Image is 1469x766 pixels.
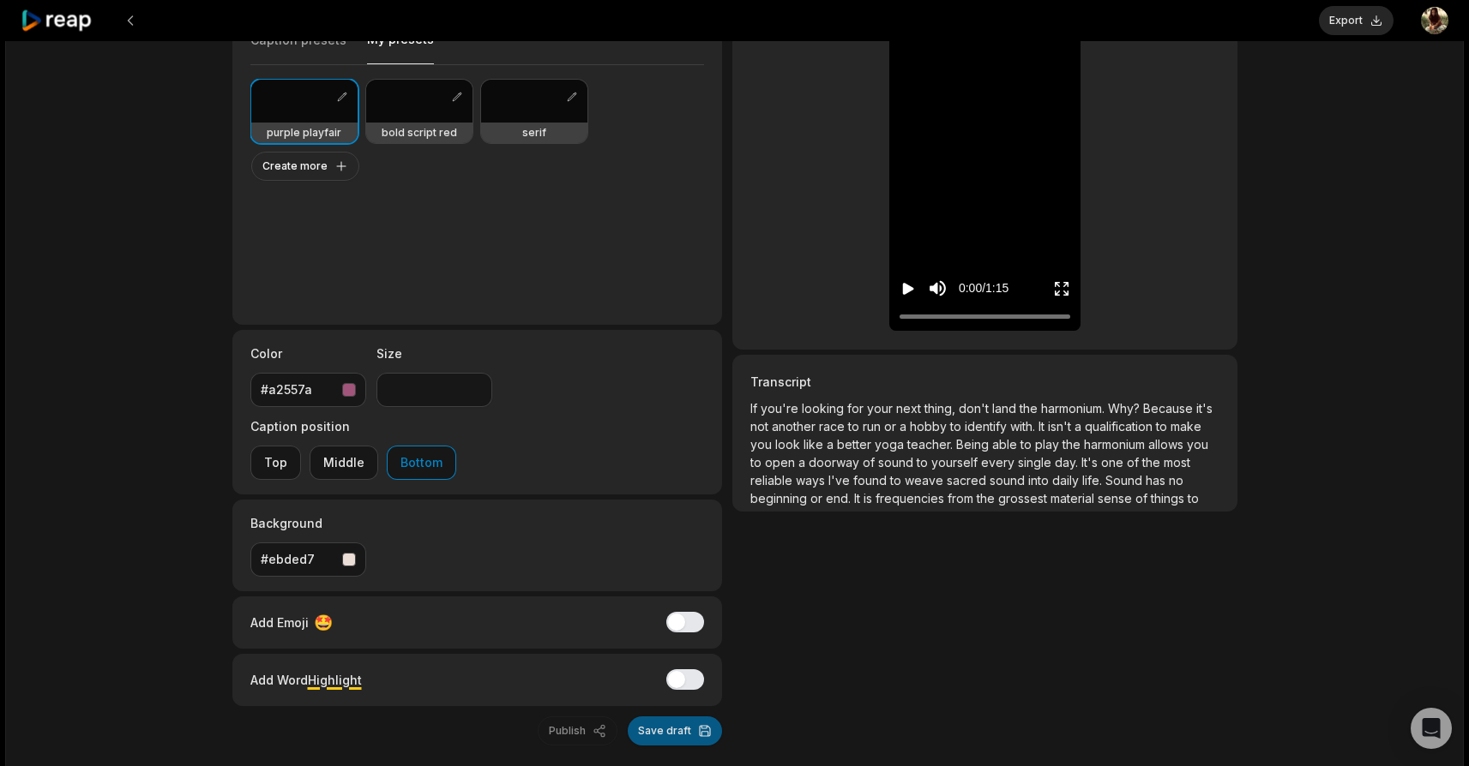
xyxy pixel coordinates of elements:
span: the [1020,401,1041,416]
span: Being [956,437,992,452]
span: weave [905,473,947,488]
button: My presets [367,31,434,64]
div: Add Word [250,668,362,691]
span: sound [990,473,1028,488]
button: Publish [538,716,617,745]
span: of [1135,491,1151,506]
h3: purple playfair [267,126,341,140]
span: not [750,419,772,434]
span: frequencies [876,491,948,506]
span: a [827,437,837,452]
span: yourself [931,455,981,470]
span: day. [1055,455,1081,470]
span: able [992,437,1020,452]
span: to [848,419,863,434]
span: It [1039,419,1048,434]
span: to [1156,419,1171,434]
span: no [1169,473,1183,488]
span: better [837,437,875,452]
span: looking [802,401,847,416]
span: Because [1143,401,1196,416]
span: teacher. [907,437,956,452]
span: harmonium. [1041,401,1108,416]
span: Why? [1108,401,1143,416]
span: Highlight [308,673,362,687]
button: #ebded7 [250,542,366,577]
span: ways [796,473,828,488]
span: make [1171,419,1201,434]
span: run [863,419,884,434]
span: end. [826,491,854,506]
span: or [810,491,826,506]
span: 🤩 [314,611,333,634]
span: the [1063,437,1084,452]
label: Caption position [250,417,456,435]
label: Size [376,344,492,362]
span: qualification [1085,419,1156,434]
span: you're [761,401,802,416]
span: is [864,491,876,506]
span: grossest [998,491,1051,506]
button: Save draft [628,716,722,745]
span: open [765,455,798,470]
label: Color [250,344,366,362]
span: allows [1148,437,1187,452]
span: to [1188,491,1199,506]
span: a [798,455,809,470]
span: daily [1052,473,1082,488]
span: to [1020,437,1035,452]
h3: Transcript [750,373,1219,391]
span: race [819,419,848,434]
span: next [896,401,924,416]
span: has [1146,473,1169,488]
div: 0:00 / 1:15 [959,279,1008,297]
span: don't [959,401,992,416]
span: with. [1010,419,1039,434]
span: most [1164,455,1190,470]
span: Sound [1105,473,1146,488]
span: isn't [1048,419,1075,434]
span: play [1035,437,1063,452]
button: Bottom [387,446,456,480]
span: single [1018,455,1055,470]
span: the [977,491,998,506]
span: sound [878,455,917,470]
span: material [1051,491,1098,506]
span: from [948,491,977,506]
span: you [750,437,775,452]
span: every [981,455,1018,470]
button: Mute sound [927,278,948,299]
span: I've [828,473,853,488]
span: the [1142,455,1164,470]
span: a [1075,419,1085,434]
label: Background [250,514,366,532]
span: sacred [947,473,990,488]
button: Middle [310,446,378,480]
span: It [854,491,864,506]
div: #ebded7 [261,550,335,568]
span: beginning [750,491,810,506]
span: like [804,437,827,452]
span: If [750,401,761,416]
span: for [847,401,867,416]
button: #a2557a [250,373,366,407]
span: sense [1098,491,1135,506]
button: Create more [251,152,359,181]
h3: bold script red [382,126,457,140]
span: things [1151,491,1188,506]
span: doorway [809,455,863,470]
span: hobby [910,419,950,434]
button: Play video [900,272,917,304]
span: to [890,473,905,488]
span: your [867,401,896,416]
span: reliable [750,473,796,488]
h3: serif [522,126,546,140]
span: of [1127,455,1142,470]
div: #a2557a [261,380,335,398]
span: identify [965,419,1010,434]
span: It's [1081,455,1101,470]
span: look [775,437,804,452]
span: into [1028,473,1052,488]
span: to [750,455,765,470]
span: it's [1196,401,1213,416]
